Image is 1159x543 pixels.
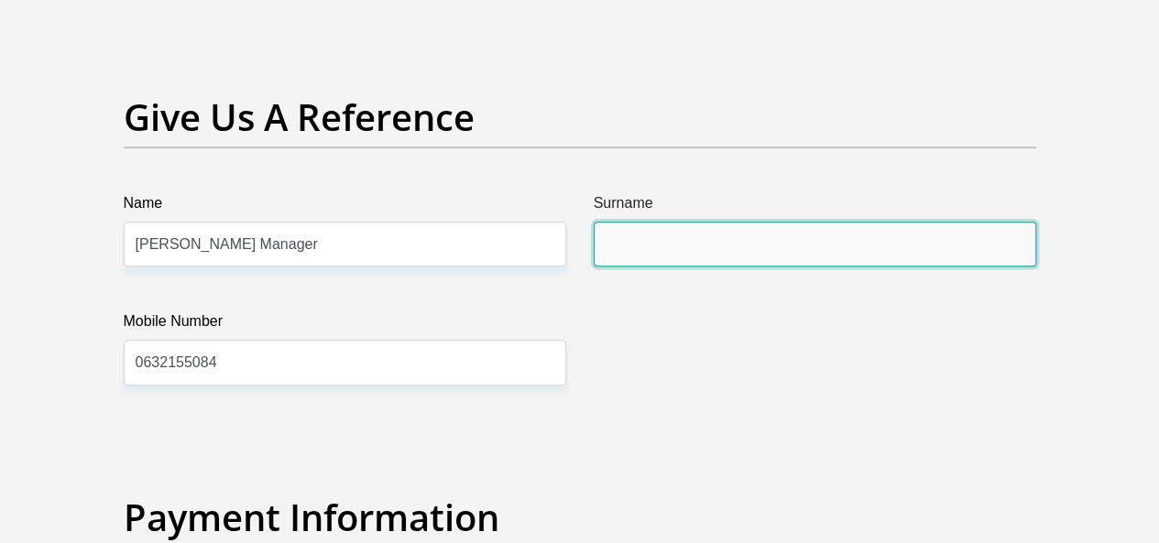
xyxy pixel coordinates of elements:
input: Name [124,222,566,266]
label: Surname [594,192,1036,222]
input: Mobile Number [124,340,566,385]
input: Surname [594,222,1036,266]
label: Mobile Number [124,310,566,340]
h2: Give Us A Reference [124,95,1036,139]
label: Name [124,192,566,222]
h2: Payment Information [124,495,1036,539]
